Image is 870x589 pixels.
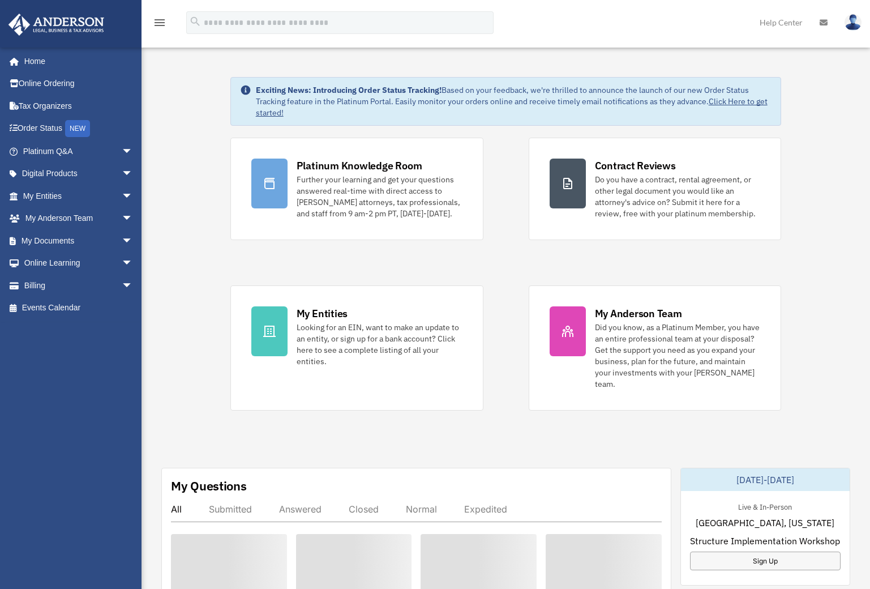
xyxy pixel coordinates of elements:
[8,297,150,319] a: Events Calendar
[595,174,761,219] div: Do you have a contract, rental agreement, or other legal document you would like an attorney's ad...
[122,207,144,231] span: arrow_drop_down
[406,503,437,515] div: Normal
[595,322,761,390] div: Did you know, as a Platinum Member, you have an entire professional team at your disposal? Get th...
[5,14,108,36] img: Anderson Advisors Platinum Portal
[729,500,801,512] div: Live & In-Person
[696,516,834,530] span: [GEOGRAPHIC_DATA], [US_STATE]
[153,16,166,29] i: menu
[8,95,150,117] a: Tax Organizers
[279,503,322,515] div: Answered
[230,138,483,240] a: Platinum Knowledge Room Further your learning and get your questions answered real-time with dire...
[122,274,144,297] span: arrow_drop_down
[690,534,840,548] span: Structure Implementation Workshop
[122,185,144,208] span: arrow_drop_down
[297,306,348,321] div: My Entities
[8,274,150,297] a: Billingarrow_drop_down
[297,174,462,219] div: Further your learning and get your questions answered real-time with direct access to [PERSON_NAM...
[122,229,144,253] span: arrow_drop_down
[8,140,150,163] a: Platinum Q&Aarrow_drop_down
[529,285,782,411] a: My Anderson Team Did you know, as a Platinum Member, you have an entire professional team at your...
[230,285,483,411] a: My Entities Looking for an EIN, want to make an update to an entity, or sign up for a bank accoun...
[122,252,144,275] span: arrow_drop_down
[297,159,422,173] div: Platinum Knowledge Room
[8,50,144,72] a: Home
[8,229,150,252] a: My Documentsarrow_drop_down
[595,159,676,173] div: Contract Reviews
[8,207,150,230] a: My Anderson Teamarrow_drop_down
[595,306,682,321] div: My Anderson Team
[8,163,150,185] a: Digital Productsarrow_drop_down
[153,20,166,29] a: menu
[256,84,772,118] div: Based on your feedback, we're thrilled to announce the launch of our new Order Status Tracking fe...
[256,96,768,118] a: Click Here to get started!
[189,15,202,28] i: search
[122,140,144,163] span: arrow_drop_down
[65,120,90,137] div: NEW
[209,503,252,515] div: Submitted
[171,477,247,494] div: My Questions
[681,468,850,491] div: [DATE]-[DATE]
[122,163,144,186] span: arrow_drop_down
[464,503,507,515] div: Expedited
[8,117,150,140] a: Order StatusNEW
[8,72,150,95] a: Online Ordering
[845,14,862,31] img: User Pic
[8,252,150,275] a: Online Learningarrow_drop_down
[690,552,841,570] a: Sign Up
[297,322,462,367] div: Looking for an EIN, want to make an update to an entity, or sign up for a bank account? Click her...
[171,503,182,515] div: All
[349,503,379,515] div: Closed
[529,138,782,240] a: Contract Reviews Do you have a contract, rental agreement, or other legal document you would like...
[256,85,442,95] strong: Exciting News: Introducing Order Status Tracking!
[8,185,150,207] a: My Entitiesarrow_drop_down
